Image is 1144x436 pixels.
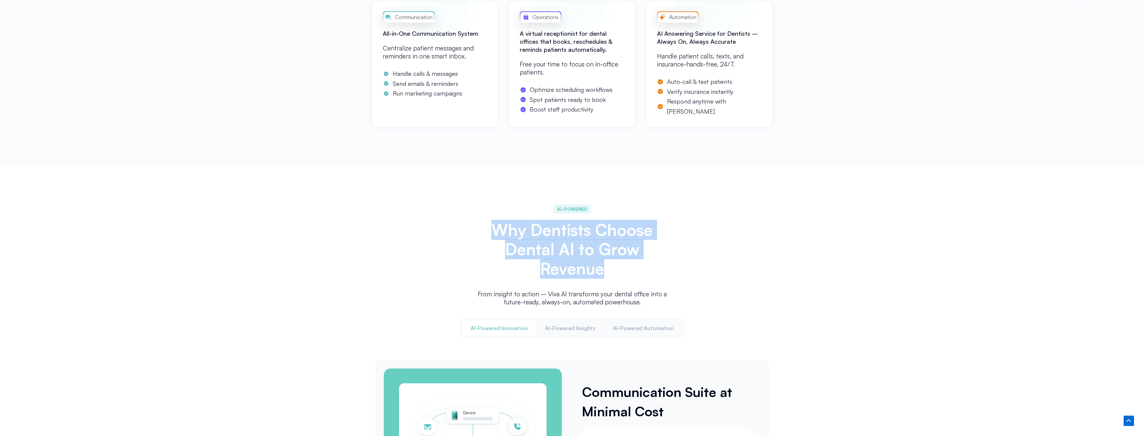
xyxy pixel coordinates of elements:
span: Al-Powered Insights [545,324,596,332]
span: Communication [393,13,433,21]
span: Respond anytime with [PERSON_NAME] [665,97,762,116]
p: Free your time to focus on in-office patients. [520,60,624,76]
h2: A virtual receptionist for dental offices that books, reschedules & reminds patients automatically. [520,29,624,53]
span: AI-POWERED [557,205,587,213]
span: Run marketing campaigns [391,89,462,99]
span: Send emails & reminders [391,79,458,89]
span: Automation [667,13,696,21]
span: Optimize scheduling workflows [528,85,613,95]
span: Auto-call & text patients [665,77,732,87]
span: Spot patients ready to book [528,95,606,105]
span: Handle calls & messages [391,69,458,79]
h2: All-in-One Communication System [383,29,487,37]
span: Boost staff productivity [528,105,593,115]
span: Al-Powered Innovation [471,324,528,332]
p: Handle patient calls, texts, and insurance-hands-free, 24/7. [657,52,762,68]
h2: Why Dentists Choose Dental AI to Grow Revenue [475,220,669,278]
h3: Communication Suite at Minimal Cost [582,382,757,421]
span: Al-Powered Automation [613,324,674,332]
span: Verify insurance instantly [665,87,733,97]
p: Centralize patient messages and reminders in one smart inbox. [383,44,487,60]
p: From insight to action – Viva Al transforms your dental office into a future-ready, always-on, au... [475,290,669,306]
span: Operations [531,13,558,21]
h2: AI Answering Service for Dentists – Always On, Always Accurate [657,29,762,45]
